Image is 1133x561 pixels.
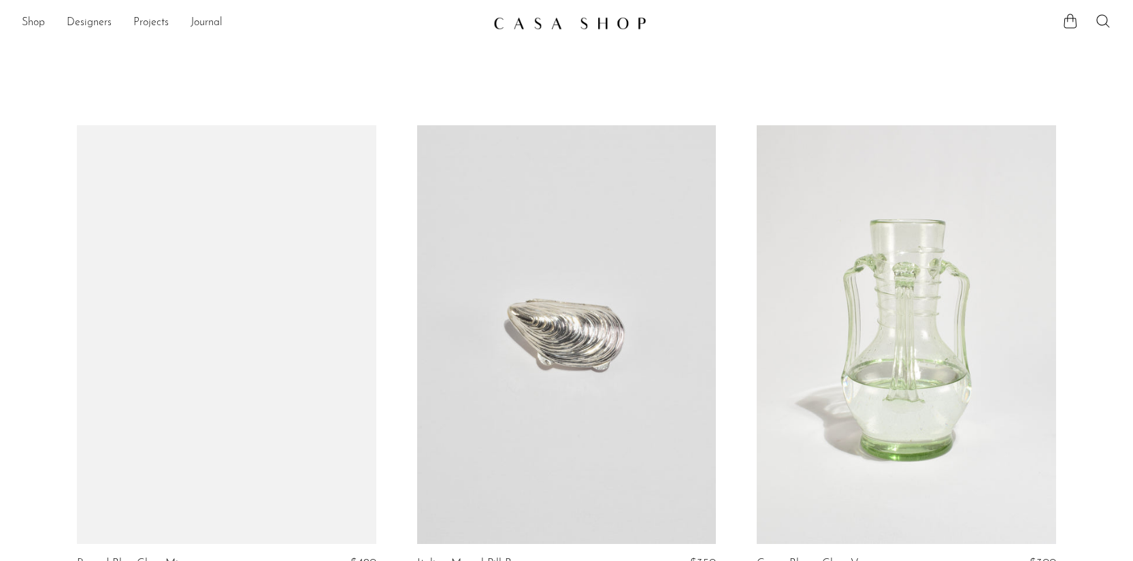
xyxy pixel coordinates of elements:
a: Journal [191,14,223,32]
ul: NEW HEADER MENU [22,12,482,35]
a: Projects [133,14,169,32]
a: Shop [22,14,45,32]
nav: Desktop navigation [22,12,482,35]
a: Designers [67,14,112,32]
